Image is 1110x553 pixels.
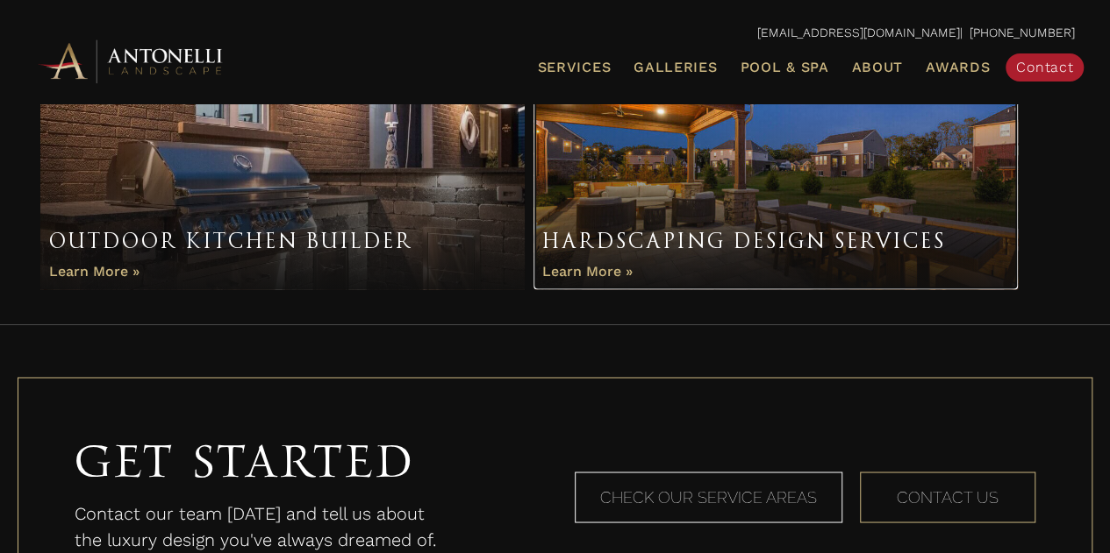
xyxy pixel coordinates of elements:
[740,59,828,75] span: Pool & Spa
[627,56,724,79] a: Galleries
[40,47,525,289] a: Outdoor Kitchen Builder
[35,37,228,85] img: Antonelli Horizontal Logo
[926,59,990,75] span: Awards
[851,60,903,74] span: About
[757,25,960,39] a: [EMAIL_ADDRESS][DOMAIN_NAME]
[75,433,414,490] span: Get Started
[534,47,1018,289] a: Hardscaping Design Services
[575,471,842,522] a: Check Our Service Areas
[897,487,999,506] span: Contact Us
[600,487,817,506] span: Check Our Service Areas
[36,47,529,289] div: Item 1 of 3
[919,56,997,79] a: Awards
[860,471,1035,522] a: Contact Us
[1016,59,1073,75] span: Contact
[1006,53,1084,82] a: Contact
[529,47,1022,289] div: Item 2 of 3
[733,56,835,79] a: Pool & Spa
[634,59,717,75] span: Galleries
[35,22,1075,45] p: | [PHONE_NUMBER]
[537,60,611,74] span: Services
[75,500,452,552] p: Contact our team [DATE] and tell us about the luxury design you've always dreamed of.
[530,56,618,79] a: Services
[844,56,910,79] a: About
